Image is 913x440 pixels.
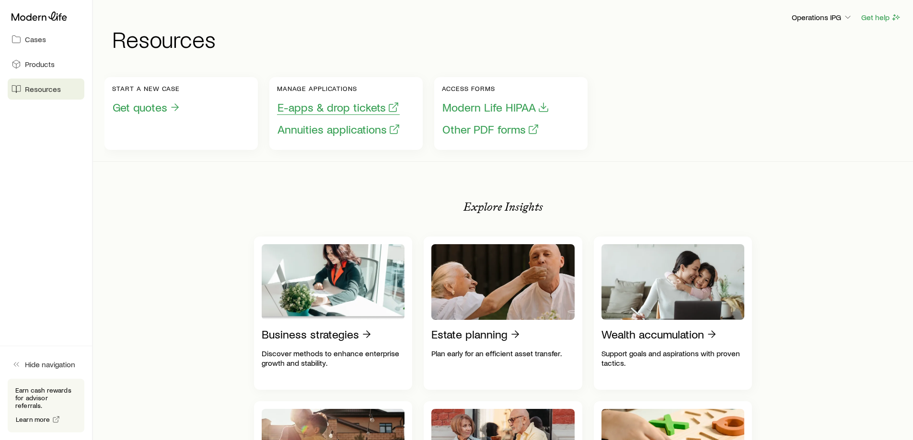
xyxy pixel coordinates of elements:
button: Modern Life HIPAA [442,100,550,115]
p: Access forms [442,85,550,92]
p: Estate planning [431,327,508,341]
img: Estate planning [431,244,575,320]
p: Plan early for an efficient asset transfer. [431,349,575,358]
button: Get quotes [112,100,181,115]
div: Earn cash rewards for advisor referrals.Learn more [8,379,84,432]
img: Wealth accumulation [601,244,745,320]
h1: Resources [112,27,901,50]
p: Discover methods to enhance enterprise growth and stability. [262,349,405,368]
p: Support goals and aspirations with proven tactics. [601,349,745,368]
button: E-apps & drop tickets [277,100,400,115]
a: Wealth accumulationSupport goals and aspirations with proven tactics. [594,237,752,390]
p: Earn cash rewards for advisor referrals. [15,386,77,409]
p: Operations IPG [792,12,853,22]
p: Manage applications [277,85,401,92]
a: Business strategiesDiscover methods to enhance enterprise growth and stability. [254,237,413,390]
a: Products [8,54,84,75]
span: Cases [25,34,46,44]
p: Wealth accumulation [601,327,704,341]
p: Business strategies [262,327,359,341]
button: Annuities applications [277,122,401,137]
span: Resources [25,84,61,94]
p: Explore Insights [463,200,543,214]
a: Cases [8,29,84,50]
img: Business strategies [262,244,405,320]
span: Learn more [16,416,50,423]
p: Start a new case [112,85,181,92]
button: Get help [861,12,901,23]
span: Products [25,59,55,69]
button: Other PDF forms [442,122,540,137]
a: Resources [8,79,84,100]
button: Hide navigation [8,354,84,375]
span: Hide navigation [25,360,75,369]
a: Estate planningPlan early for an efficient asset transfer. [424,237,582,390]
button: Operations IPG [791,12,853,23]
